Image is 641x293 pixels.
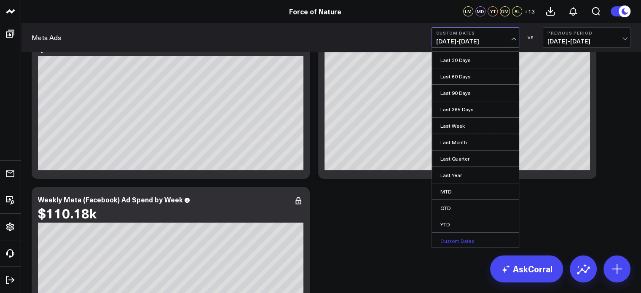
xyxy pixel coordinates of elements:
[547,38,626,45] span: [DATE] - [DATE]
[432,68,519,84] a: Last 60 Days
[432,216,519,232] a: YTD
[490,255,563,282] a: AskCorral
[432,233,519,249] a: Custom Dates
[32,33,61,42] a: Meta Ads
[38,39,97,54] div: $508.51k
[524,6,535,16] button: +13
[432,151,519,167] a: Last Quarter
[38,195,183,204] div: Weekly Meta (Facebook) Ad Spend by Week
[436,30,515,35] b: Custom Dates
[547,30,626,35] b: Previous Period
[38,205,97,220] div: $110.18k
[475,6,485,16] div: MD
[432,118,519,134] a: Last Week
[463,6,473,16] div: LM
[432,183,519,199] a: MTD
[436,38,515,45] span: [DATE] - [DATE]
[432,52,519,68] a: Last 30 Days
[488,6,498,16] div: YT
[432,134,519,150] a: Last Month
[523,35,539,40] div: VS
[524,8,535,14] span: + 13
[512,6,522,16] div: RL
[432,27,519,48] button: Custom Dates[DATE]-[DATE]
[432,200,519,216] a: QTD
[543,27,630,48] button: Previous Period[DATE]-[DATE]
[289,7,341,16] a: Force of Nature
[432,167,519,183] a: Last Year
[432,101,519,117] a: Last 365 Days
[432,85,519,101] a: Last 90 Days
[500,6,510,16] div: DM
